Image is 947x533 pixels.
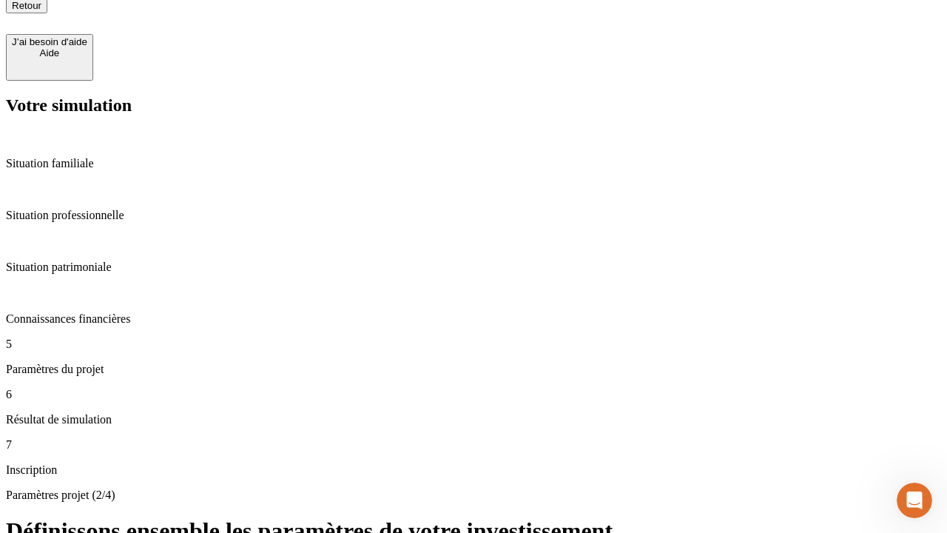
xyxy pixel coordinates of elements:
[6,438,941,452] p: 7
[6,34,93,81] button: J’ai besoin d'aideAide
[6,489,941,502] p: Paramètres projet (2/4)
[12,47,87,58] div: Aide
[6,209,941,222] p: Situation professionnelle
[6,363,941,376] p: Paramètres du projet
[6,95,941,115] h2: Votre simulation
[897,483,932,518] iframe: Intercom live chat
[6,338,941,351] p: 5
[6,312,941,326] p: Connaissances financières
[6,413,941,426] p: Résultat de simulation
[6,463,941,477] p: Inscription
[6,388,941,401] p: 6
[12,36,87,47] div: J’ai besoin d'aide
[6,157,941,170] p: Situation familiale
[6,261,941,274] p: Situation patrimoniale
